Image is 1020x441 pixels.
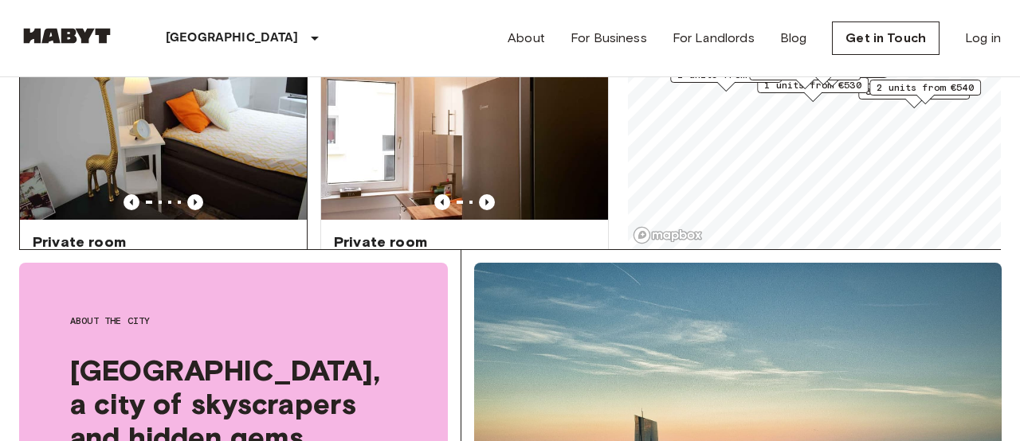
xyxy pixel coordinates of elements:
a: Get in Touch [832,21,940,55]
p: [GEOGRAPHIC_DATA] [166,29,299,48]
a: Marketing picture of unit DE-04-007-001-04HFPrevious imagePrevious imagePrivate room[PERSON_NAME]... [19,28,308,367]
a: For Business [571,29,647,48]
button: Previous image [124,194,139,210]
div: Map marker [869,80,981,104]
button: Previous image [479,194,495,210]
img: Marketing picture of unit DE-04-007-001-04HF [20,29,307,220]
a: About [508,29,545,48]
span: 2 units from €540 [877,80,974,95]
button: Previous image [434,194,450,210]
img: Marketing picture of unit DE-04-034-001-01HF [321,29,608,220]
span: About the city [70,314,397,328]
div: Map marker [670,67,782,92]
a: Marketing picture of unit DE-04-034-001-01HFPrevious imagePrevious imagePrivate room[PERSON_NAME]... [320,28,609,367]
a: For Landlords [673,29,755,48]
a: Blog [780,29,807,48]
span: Private room [33,232,126,252]
span: Private room [334,232,427,252]
button: Previous image [187,194,203,210]
img: Habyt [19,28,115,44]
div: Map marker [757,77,869,102]
a: Log in [965,29,1001,48]
a: Mapbox logo [633,226,703,244]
